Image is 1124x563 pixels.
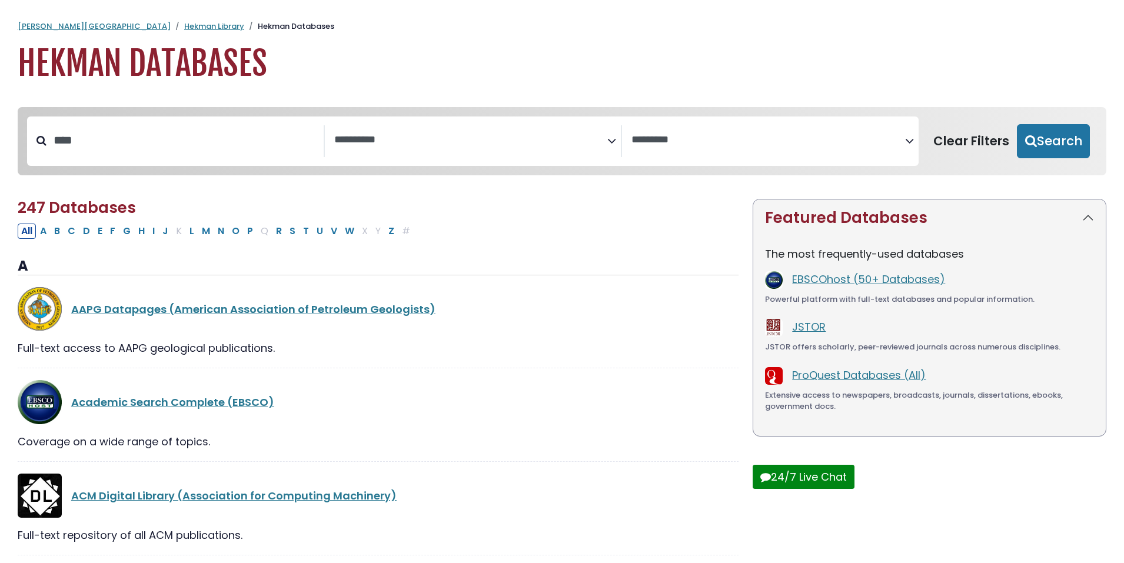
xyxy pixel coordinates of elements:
[71,488,397,503] a: ACM Digital Library (Association for Computing Machinery)
[244,21,334,32] li: Hekman Databases
[149,224,158,239] button: Filter Results I
[18,258,739,275] h3: A
[341,224,358,239] button: Filter Results W
[228,224,243,239] button: Filter Results O
[51,224,64,239] button: Filter Results B
[272,224,285,239] button: Filter Results R
[244,224,257,239] button: Filter Results P
[36,224,50,239] button: Filter Results A
[18,197,136,218] span: 247 Databases
[135,224,148,239] button: Filter Results H
[327,224,341,239] button: Filter Results V
[18,44,1106,84] h1: Hekman Databases
[159,224,172,239] button: Filter Results J
[792,368,926,382] a: ProQuest Databases (All)
[184,21,244,32] a: Hekman Library
[18,223,415,238] div: Alpha-list to filter by first letter of database name
[94,224,106,239] button: Filter Results E
[64,224,79,239] button: Filter Results C
[71,302,435,317] a: AAPG Datapages (American Association of Petroleum Geologists)
[198,224,214,239] button: Filter Results M
[119,224,134,239] button: Filter Results G
[18,527,739,543] div: Full-text repository of all ACM publications.
[18,434,739,449] div: Coverage on a wide range of topics.
[792,319,826,334] a: JSTOR
[765,341,1094,353] div: JSTOR offers scholarly, peer-reviewed journals across numerous disciplines.
[792,272,945,287] a: EBSCOhost (50+ Databases)
[18,21,1106,32] nav: breadcrumb
[18,107,1106,175] nav: Search filters
[1017,124,1090,158] button: Submit for Search Results
[334,134,608,146] textarea: Search
[71,395,274,409] a: Academic Search Complete (EBSCO)
[765,389,1094,412] div: Extensive access to newspapers, broadcasts, journals, dissertations, ebooks, government docs.
[107,224,119,239] button: Filter Results F
[18,21,171,32] a: [PERSON_NAME][GEOGRAPHIC_DATA]
[631,134,905,146] textarea: Search
[313,224,327,239] button: Filter Results U
[18,340,739,356] div: Full-text access to AAPG geological publications.
[753,465,854,489] button: 24/7 Live Chat
[300,224,312,239] button: Filter Results T
[18,224,36,239] button: All
[385,224,398,239] button: Filter Results Z
[926,124,1017,158] button: Clear Filters
[214,224,228,239] button: Filter Results N
[765,246,1094,262] p: The most frequently-used databases
[79,224,94,239] button: Filter Results D
[286,224,299,239] button: Filter Results S
[753,199,1106,236] button: Featured Databases
[186,224,198,239] button: Filter Results L
[765,294,1094,305] div: Powerful platform with full-text databases and popular information.
[46,131,324,150] input: Search database by title or keyword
